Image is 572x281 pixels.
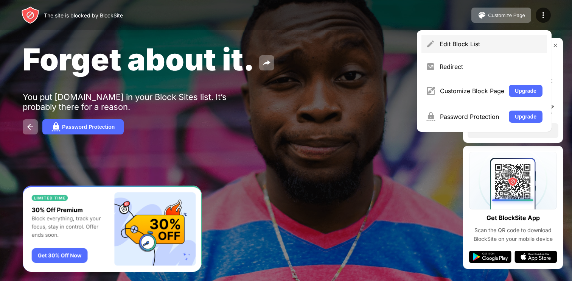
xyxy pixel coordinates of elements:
img: menu-password.svg [426,112,435,121]
div: Scan the QR code to download BlockSite on your mobile device [469,226,557,243]
div: Password Protection [62,124,115,130]
button: Customize Page [471,8,531,23]
div: You put [DOMAIN_NAME] in your Block Sites list. It’s probably there for a reason. [23,92,256,112]
img: qrcode.svg [469,152,557,209]
div: Password Protection [440,113,504,120]
div: The site is blocked by BlockSite [44,12,123,19]
img: rate-us-close.svg [552,42,558,48]
img: menu-redirect.svg [426,62,435,71]
div: Customize Block Page [440,87,504,95]
img: password.svg [51,122,61,131]
img: app-store.svg [514,251,557,263]
img: menu-icon.svg [539,11,548,20]
button: Upgrade [509,111,542,123]
span: Forget about it. [23,41,255,78]
img: menu-customize.svg [426,86,435,95]
img: google-play.svg [469,251,511,263]
div: Edit Block List [440,40,542,48]
div: Customize Page [488,12,525,18]
img: share.svg [262,58,271,67]
img: header-logo.svg [21,6,39,24]
button: Password Protection [42,119,124,134]
img: menu-pencil.svg [426,39,435,48]
div: Redirect [440,63,542,70]
div: Get BlockSite App [487,212,540,223]
img: back.svg [26,122,35,131]
img: pallet.svg [477,11,487,20]
button: Upgrade [509,85,542,97]
iframe: Banner [23,186,202,272]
